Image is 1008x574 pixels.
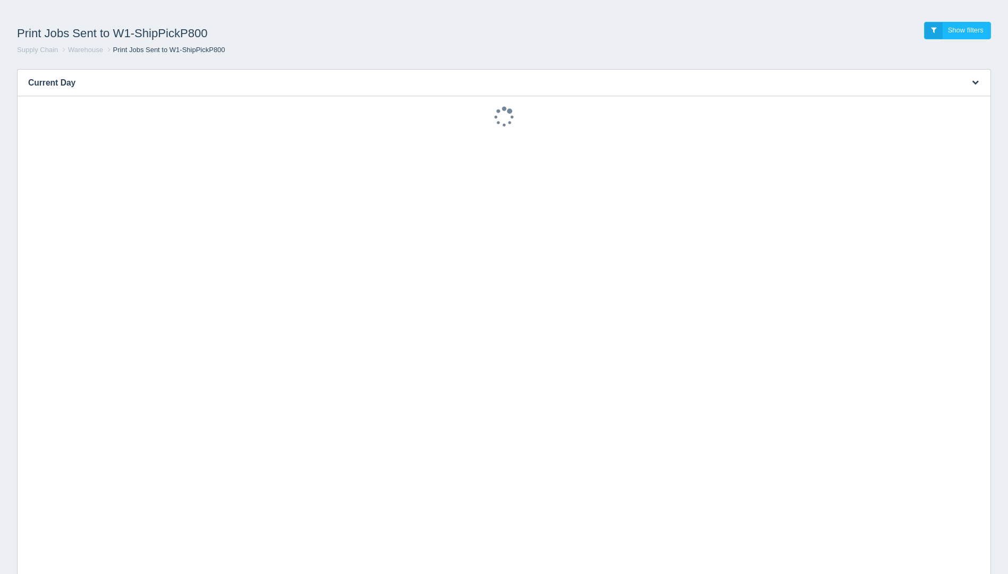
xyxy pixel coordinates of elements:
[105,45,225,55] li: Print Jobs Sent to W1-ShipPickP800
[924,22,991,39] a: Show filters
[18,70,958,96] h3: Current Day
[948,26,984,34] span: Show filters
[17,22,504,45] h1: Print Jobs Sent to W1-ShipPickP800
[17,46,58,54] a: Supply Chain
[68,46,103,54] a: Warehouse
